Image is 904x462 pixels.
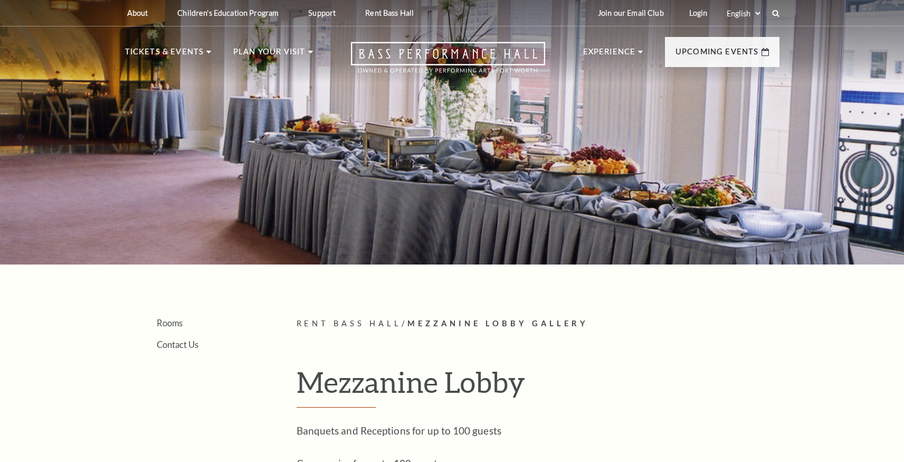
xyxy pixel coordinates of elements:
[297,317,779,331] p: /
[233,45,306,64] p: Plan Your Visit
[583,45,636,64] p: Experience
[725,8,762,18] select: Select:
[127,8,148,17] p: About
[297,319,402,328] span: Rent Bass Hall
[177,8,279,17] p: Children's Education Program
[365,8,414,17] p: Rent Bass Hall
[675,45,759,64] p: Upcoming Events
[308,8,336,17] p: Support
[157,340,198,350] a: Contact Us
[125,45,204,64] p: Tickets & Events
[157,318,183,328] a: Rooms
[297,365,779,408] h1: Mezzanine Lobby
[407,319,588,328] span: Mezzanine Lobby Gallery
[297,425,501,437] span: Banquets and Receptions for up to 100 guests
